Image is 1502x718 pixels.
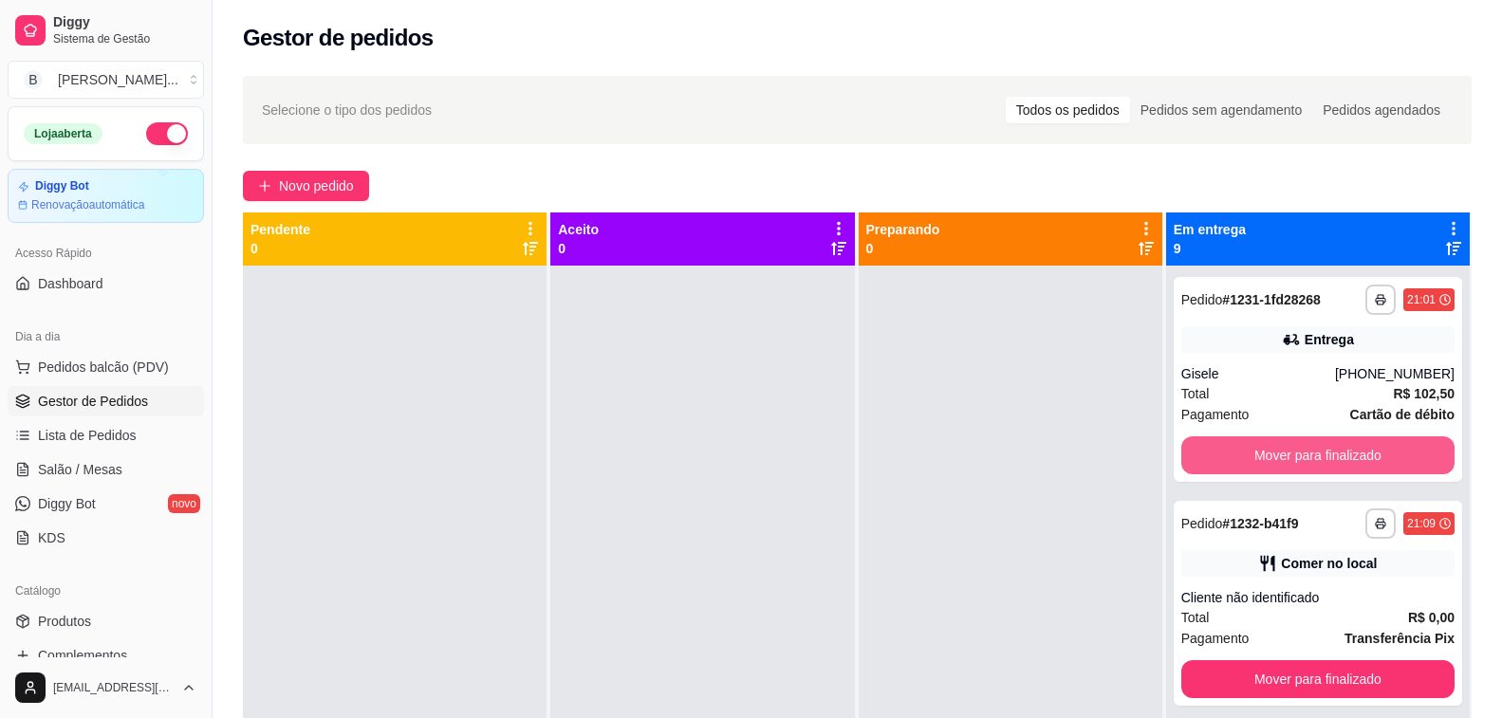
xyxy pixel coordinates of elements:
[1408,610,1455,625] strong: R$ 0,00
[1407,292,1436,307] div: 21:01
[1181,292,1223,307] span: Pedido
[24,123,102,144] div: Loja aberta
[24,70,43,89] span: B
[38,392,148,411] span: Gestor de Pedidos
[1181,607,1210,628] span: Total
[1305,330,1354,349] div: Entrega
[8,386,204,416] a: Gestor de Pedidos
[1006,97,1130,123] div: Todos os pedidos
[558,220,599,239] p: Aceito
[1181,404,1250,425] span: Pagamento
[866,239,940,258] p: 0
[1181,660,1455,698] button: Mover para finalizado
[250,220,310,239] p: Pendente
[1312,97,1451,123] div: Pedidos agendados
[8,61,204,99] button: Select a team
[558,239,599,258] p: 0
[38,460,122,479] span: Salão / Mesas
[8,238,204,268] div: Acesso Rápido
[1181,436,1455,474] button: Mover para finalizado
[1181,383,1210,404] span: Total
[8,352,204,382] button: Pedidos balcão (PDV)
[1281,554,1377,573] div: Comer no local
[38,494,96,513] span: Diggy Bot
[1222,292,1321,307] strong: # 1231-1fd28268
[38,528,65,547] span: KDS
[8,576,204,606] div: Catálogo
[243,23,434,53] h2: Gestor de pedidos
[8,322,204,352] div: Dia a dia
[250,239,310,258] p: 0
[8,8,204,53] a: DiggySistema de Gestão
[38,358,169,377] span: Pedidos balcão (PDV)
[8,640,204,671] a: Complementos
[1344,631,1455,646] strong: Transferência Pix
[38,612,91,631] span: Produtos
[53,680,174,695] span: [EMAIL_ADDRESS][DOMAIN_NAME]
[8,665,204,710] button: [EMAIL_ADDRESS][DOMAIN_NAME]
[866,220,940,239] p: Preparando
[1350,407,1455,422] strong: Cartão de débito
[243,171,369,201] button: Novo pedido
[8,606,204,636] a: Produtos
[1181,588,1455,607] div: Cliente não identificado
[35,179,89,193] article: Diggy Bot
[38,274,103,293] span: Dashboard
[53,31,196,46] span: Sistema de Gestão
[31,197,144,212] article: Renovação automática
[8,523,204,553] a: KDS
[1335,364,1455,383] div: [PHONE_NUMBER]
[8,454,204,485] a: Salão / Mesas
[58,70,178,89] div: [PERSON_NAME] ...
[8,488,204,519] a: Diggy Botnovo
[8,268,204,299] a: Dashboard
[38,426,137,445] span: Lista de Pedidos
[1181,628,1250,649] span: Pagamento
[1130,97,1312,123] div: Pedidos sem agendamento
[258,179,271,193] span: plus
[1181,516,1223,531] span: Pedido
[1174,239,1246,258] p: 9
[1181,364,1335,383] div: Gisele
[1407,516,1436,531] div: 21:09
[38,646,127,665] span: Complementos
[1222,516,1298,531] strong: # 1232-b41f9
[262,100,432,120] span: Selecione o tipo dos pedidos
[1174,220,1246,239] p: Em entrega
[1393,386,1455,401] strong: R$ 102,50
[8,420,204,451] a: Lista de Pedidos
[146,122,188,145] button: Alterar Status
[53,14,196,31] span: Diggy
[279,175,354,196] span: Novo pedido
[8,169,204,223] a: Diggy BotRenovaçãoautomática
